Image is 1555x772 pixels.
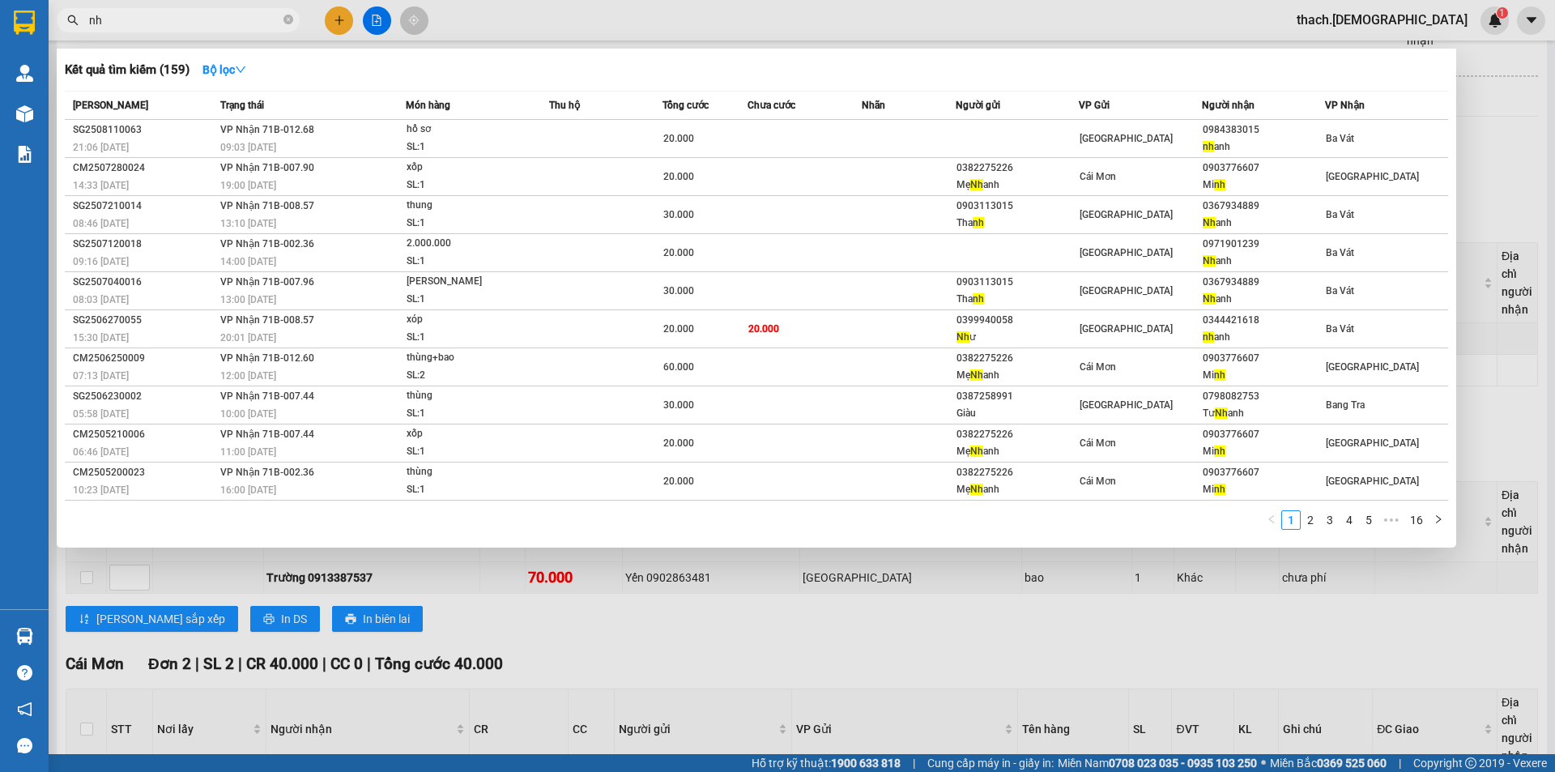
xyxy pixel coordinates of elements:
span: Nhãn [862,100,885,111]
div: Mẹ anh [956,443,1078,460]
span: nh [1214,484,1225,495]
span: 20:01 [DATE] [220,332,276,343]
span: Người gửi [956,100,1000,111]
span: nh [1214,446,1225,457]
span: Tổng cước [662,100,709,111]
span: 12:00 [DATE] [220,370,276,382]
li: Next Page [1429,510,1448,530]
strong: Bộ lọc [202,63,246,76]
span: [GEOGRAPHIC_DATA] [1326,476,1419,487]
span: nh [1203,331,1214,343]
div: Tha [956,291,1078,308]
span: down [235,64,246,75]
span: 30.000 [663,285,694,296]
div: 0382275226 [956,426,1078,443]
div: SL: 1 [407,177,528,194]
div: 0367934889 [1203,198,1324,215]
div: Mi [1203,177,1324,194]
div: anh [1203,139,1324,156]
span: Món hàng [406,100,450,111]
span: VP Nhận [1325,100,1365,111]
li: 2 [1301,510,1320,530]
span: right [1434,514,1443,524]
span: 08:46 [DATE] [73,218,129,229]
span: VP Nhận 71B-012.60 [220,352,314,364]
span: Ba Vát [1326,247,1354,258]
div: ư [956,329,1078,346]
span: close-circle [283,13,293,28]
span: close-circle [283,15,293,24]
span: 19:00 [DATE] [220,180,276,191]
span: 14:33 [DATE] [73,180,129,191]
span: Ba Vát [1326,323,1354,335]
li: 4 [1340,510,1359,530]
span: 07:13 [DATE] [73,370,129,382]
div: 2.000.000 [407,235,528,253]
span: notification [17,702,32,717]
div: 0903113015 [956,274,1078,291]
span: [GEOGRAPHIC_DATA] [1080,323,1173,335]
li: 1 [1281,510,1301,530]
div: 0903776607 [1203,464,1324,481]
span: Ba Vát [1326,285,1354,296]
div: Tư anh [1203,405,1324,422]
img: warehouse-icon [16,105,33,122]
span: Trạng thái [220,100,264,111]
div: SG2507210014 [73,198,215,215]
span: [GEOGRAPHIC_DATA] [1080,209,1173,220]
span: 20.000 [663,171,694,182]
div: thùng [407,387,528,405]
span: VP Nhận 71B-007.44 [220,390,314,402]
div: 0903113015 [956,198,1078,215]
li: 16 [1404,510,1429,530]
span: search [67,15,79,26]
div: SL: 1 [407,215,528,232]
div: SL: 1 [407,481,528,499]
span: Thu hộ [549,100,580,111]
span: Chưa cước [748,100,795,111]
div: 0344421618 [1203,312,1324,329]
div: anh [1203,329,1324,346]
span: [PERSON_NAME] [73,100,148,111]
input: Tìm tên, số ĐT hoặc mã đơn [89,11,280,29]
button: Bộ lọcdown [190,57,259,83]
span: question-circle [17,665,32,680]
span: 20.000 [663,323,694,335]
button: left [1262,510,1281,530]
div: anh [1203,291,1324,308]
div: Mẹ anh [956,481,1078,498]
span: Nh [1203,255,1216,267]
a: 3 [1321,511,1339,529]
span: [GEOGRAPHIC_DATA] [1080,285,1173,296]
div: SL: 1 [407,405,528,423]
span: 09:03 [DATE] [220,142,276,153]
span: 13:00 [DATE] [220,294,276,305]
li: Previous Page [1262,510,1281,530]
a: 2 [1302,511,1319,529]
span: VP Nhận 71B-008.57 [220,200,314,211]
span: [GEOGRAPHIC_DATA] [1326,171,1419,182]
div: 0903776607 [1203,350,1324,367]
span: 16:00 [DATE] [220,484,276,496]
div: 0382275226 [956,160,1078,177]
img: warehouse-icon [16,65,33,82]
div: 0903776607 [1203,160,1324,177]
div: 0382275226 [956,464,1078,481]
div: Giàu [956,405,1078,422]
span: message [17,738,32,753]
div: SL: 1 [407,291,528,309]
div: SL: 1 [407,329,528,347]
div: xốp [407,425,528,443]
div: 0399940058 [956,312,1078,329]
div: 0367934889 [1203,274,1324,291]
div: 0903776607 [1203,426,1324,443]
div: xốp [407,159,528,177]
span: 10:23 [DATE] [73,484,129,496]
li: 3 [1320,510,1340,530]
span: 11:00 [DATE] [220,446,276,458]
span: 20.000 [663,476,694,487]
img: solution-icon [16,146,33,163]
div: SL: 1 [407,443,528,461]
span: VP Gửi [1079,100,1110,111]
div: anh [1203,215,1324,232]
